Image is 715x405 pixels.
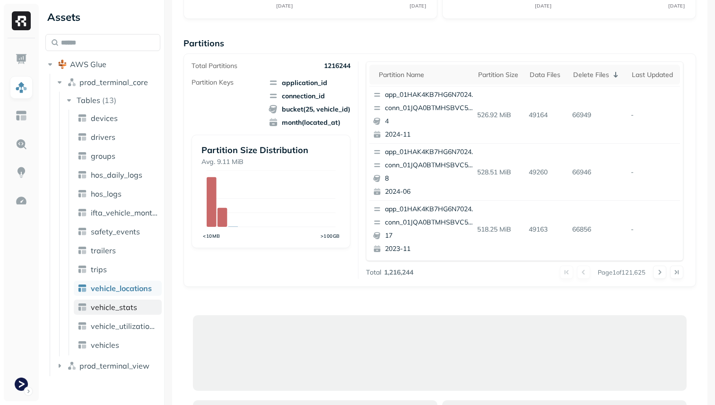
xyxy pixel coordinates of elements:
[269,78,350,87] span: application_id
[91,208,158,217] span: ifta_vehicle_months
[79,78,148,87] span: prod_terminal_core
[74,224,162,239] a: safety_events
[473,164,525,181] p: 528.51 MiB
[70,60,106,69] span: AWS Glue
[525,107,568,123] p: 49164
[78,170,87,180] img: table
[74,243,162,258] a: trailers
[74,300,162,315] a: vehicle_stats
[78,265,87,274] img: table
[269,118,350,127] span: month(located_at)
[627,164,680,181] p: -
[77,95,100,105] span: Tables
[573,69,623,80] div: Delete Files
[369,86,481,143] button: app_01HAK4KB7HG6N7024210G3S8D5conn_01JQA0BTMHSBVC5PPGC0CTA6VH42024-11
[410,3,427,9] tspan: [DATE]
[78,246,87,255] img: table
[91,340,119,350] span: vehicles
[568,221,628,238] p: 66856
[74,262,162,277] a: trips
[74,319,162,334] a: vehicle_utilization_day
[91,302,137,312] span: vehicle_stats
[45,57,160,72] button: AWS Glue
[369,201,481,258] button: app_01HAK4KB7HG6N7024210G3S8D5conn_01JQA0BTMHSBVC5PPGC0CTA6VH172023-11
[183,38,696,49] p: Partitions
[45,9,160,25] div: Assets
[385,244,477,254] p: 2023-11
[385,117,477,126] p: 4
[91,265,107,274] span: trips
[74,111,162,126] a: devices
[201,145,340,155] p: Partition Size Distribution
[91,170,142,180] span: hos_daily_logs
[568,164,628,181] p: 66946
[55,75,161,90] button: prod_terminal_core
[525,164,568,181] p: 49260
[15,138,27,150] img: Query Explorer
[78,132,87,142] img: table
[324,61,350,70] p: 1216244
[58,60,67,69] img: root
[15,53,27,65] img: Dashboard
[67,78,77,87] img: namespace
[74,148,162,164] a: groups
[78,227,87,236] img: table
[78,151,87,161] img: table
[598,268,645,276] p: Page 1 of 121,625
[74,281,162,296] a: vehicle_locations
[74,186,162,201] a: hos_logs
[91,132,115,142] span: drivers
[369,144,481,200] button: app_01HAK4KB7HG6N7024210G3S8D5conn_01JQA0BTMHSBVC5PPGC0CTA6VH82024-06
[78,208,87,217] img: table
[78,113,87,123] img: table
[366,268,381,277] p: Total
[78,340,87,350] img: table
[78,284,87,293] img: table
[74,337,162,353] a: vehicles
[385,174,477,183] p: 8
[478,70,521,79] div: Partition size
[473,221,525,238] p: 518.25 MiB
[15,166,27,179] img: Insights
[568,107,628,123] p: 66949
[385,130,477,139] p: 2024-11
[321,233,340,239] tspan: >100GB
[385,231,477,241] p: 17
[632,70,675,79] div: Last updated
[78,189,87,198] img: table
[473,107,525,123] p: 526.92 MiB
[91,189,122,198] span: hos_logs
[525,221,568,238] p: 49163
[79,361,149,371] span: prod_terminal_view
[385,147,477,157] p: app_01HAK4KB7HG6N7024210G3S8D5
[627,221,680,238] p: -
[269,104,350,114] span: bucket(25, vehicle_id)
[379,70,469,79] div: Partition name
[78,321,87,331] img: table
[385,90,477,100] p: app_01HAK4KB7HG6N7024210G3S8D5
[192,78,234,87] p: Partition Keys
[385,161,477,170] p: conn_01JQA0BTMHSBVC5PPGC0CTA6VH
[15,81,27,94] img: Assets
[67,361,77,371] img: namespace
[535,3,552,9] tspan: [DATE]
[277,3,293,9] tspan: [DATE]
[192,61,237,70] p: Total Partitions
[530,70,564,79] div: Data Files
[91,151,115,161] span: groups
[15,378,28,391] img: Terminal
[385,187,477,197] p: 2024-06
[91,113,118,123] span: devices
[669,3,685,9] tspan: [DATE]
[15,195,27,207] img: Optimization
[385,103,477,113] p: conn_01JQA0BTMHSBVC5PPGC0CTA6VH
[91,246,116,255] span: trailers
[91,227,140,236] span: safety_events
[91,321,158,331] span: vehicle_utilization_day
[74,167,162,182] a: hos_daily_logs
[12,11,31,30] img: Ryft
[102,95,116,105] p: ( 13 )
[627,107,680,123] p: -
[91,284,152,293] span: vehicle_locations
[201,157,340,166] p: Avg. 9.11 MiB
